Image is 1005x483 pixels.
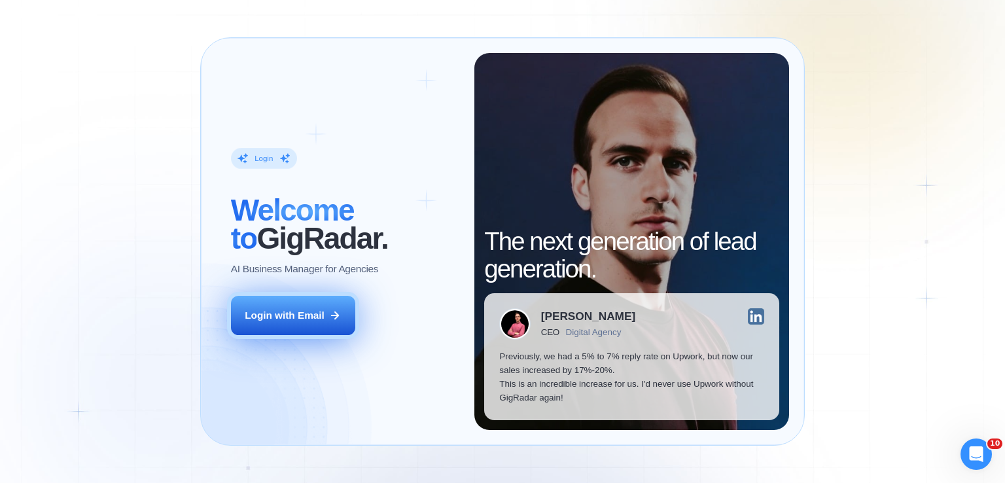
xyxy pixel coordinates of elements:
div: Login with Email [245,308,325,322]
div: [PERSON_NAME] [541,311,635,322]
button: Login with Email [231,296,355,335]
span: Welcome to [231,193,354,255]
span: 10 [987,438,1002,449]
h2: The next generation of lead generation. [484,228,779,283]
div: CEO [541,327,559,337]
div: Login [255,154,273,164]
h2: ‍ GigRadar. [231,196,459,251]
p: AI Business Manager for Agencies [231,262,378,276]
iframe: Intercom live chat [961,438,992,470]
div: Digital Agency [566,327,622,337]
p: Previously, we had a 5% to 7% reply rate on Upwork, but now our sales increased by 17%-20%. This ... [499,349,764,405]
